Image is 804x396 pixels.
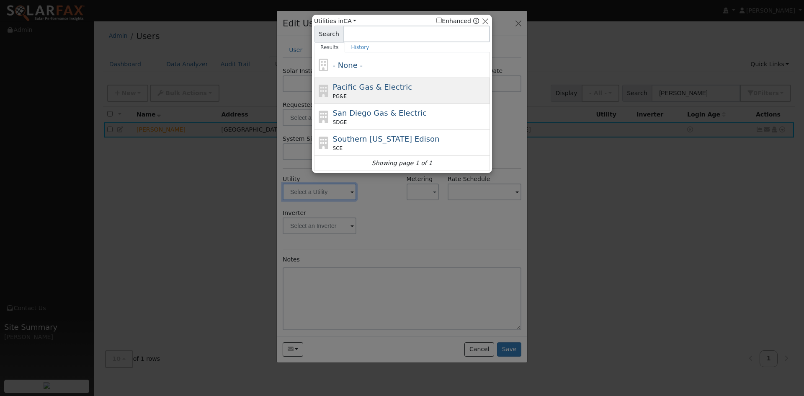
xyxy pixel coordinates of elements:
span: San Diego Gas & Electric [333,109,427,117]
a: History [345,42,376,52]
span: PG&E [333,93,347,100]
span: - None - [333,61,363,70]
span: Search [314,26,344,42]
span: SDGE [333,119,347,126]
a: Results [314,42,345,52]
span: Southern [US_STATE] Edison [333,135,440,143]
span: Pacific Gas & Electric [333,83,412,91]
i: Showing page 1 of 1 [372,159,432,168]
span: SCE [333,145,343,152]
